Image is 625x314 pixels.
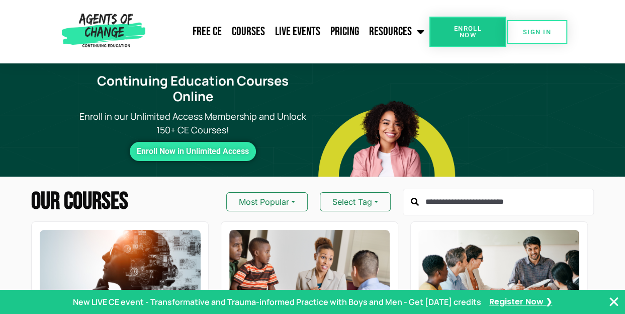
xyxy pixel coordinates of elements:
nav: Menu [149,19,429,44]
a: Pricing [325,19,364,44]
button: Select Tag [320,192,391,211]
span: SIGN IN [523,29,551,35]
a: Register Now ❯ [489,296,552,307]
h2: Our Courses [31,190,128,214]
a: Enroll Now in Unlimited Access [130,142,256,161]
a: Free CE [188,19,227,44]
span: Enroll Now [445,25,490,38]
span: Enroll Now in Unlimited Access [137,149,249,154]
a: Live Events [270,19,325,44]
h1: Continuing Education Courses Online [79,73,306,104]
a: Courses [227,19,270,44]
button: Close Banner [608,296,620,308]
p: New LIVE CE event - Transformative and Trauma-informed Practice with Boys and Men - Get [DATE] cr... [73,296,481,308]
button: Most Popular [226,192,308,211]
a: Resources [364,19,429,44]
a: Enroll Now [429,17,506,47]
p: Enroll in our Unlimited Access Membership and Unlock 150+ CE Courses! [73,110,312,137]
a: SIGN IN [507,20,567,44]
